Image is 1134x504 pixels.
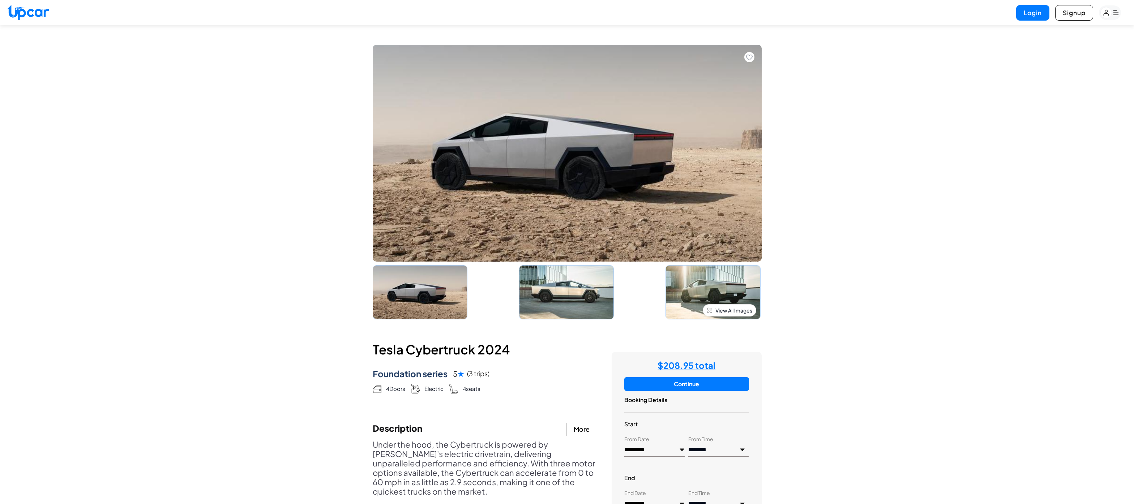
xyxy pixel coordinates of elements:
img: preview.png [679,447,685,452]
label: From Time [688,436,713,442]
img: Car Image 1 [373,265,468,319]
button: More [566,423,597,436]
label: End Time [688,490,710,496]
img: Doors [373,385,381,393]
img: star rating [458,371,464,377]
img: Car [373,45,762,262]
span: 4 seats [463,385,480,393]
img: Car Image 2 [519,265,614,319]
img: Seats [449,384,458,393]
span: 4 Doors [386,385,405,393]
button: View All Images [703,304,756,316]
img: Upcar Logo [7,5,49,20]
span: View All Images [715,307,752,314]
h3: Start [624,420,749,428]
h3: End [624,474,749,482]
h3: Description [373,425,422,431]
h4: Foundation series [373,369,448,379]
button: Login [1016,5,1049,21]
button: Add to favorites [744,52,754,62]
h3: Tesla Cybertruck 2024 [373,337,510,362]
label: From Date [624,436,649,442]
span: 5 [453,370,464,378]
span: Electric [424,385,444,393]
img: Gas [411,384,420,394]
label: End Date [624,490,646,496]
p: (3 trips) [467,370,489,378]
button: Signup [1055,5,1093,21]
strong: $ 208.95 total [658,360,715,371]
span: Booking Details [624,396,667,404]
img: Car Image 3 [666,265,761,319]
button: Continue [624,377,749,391]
